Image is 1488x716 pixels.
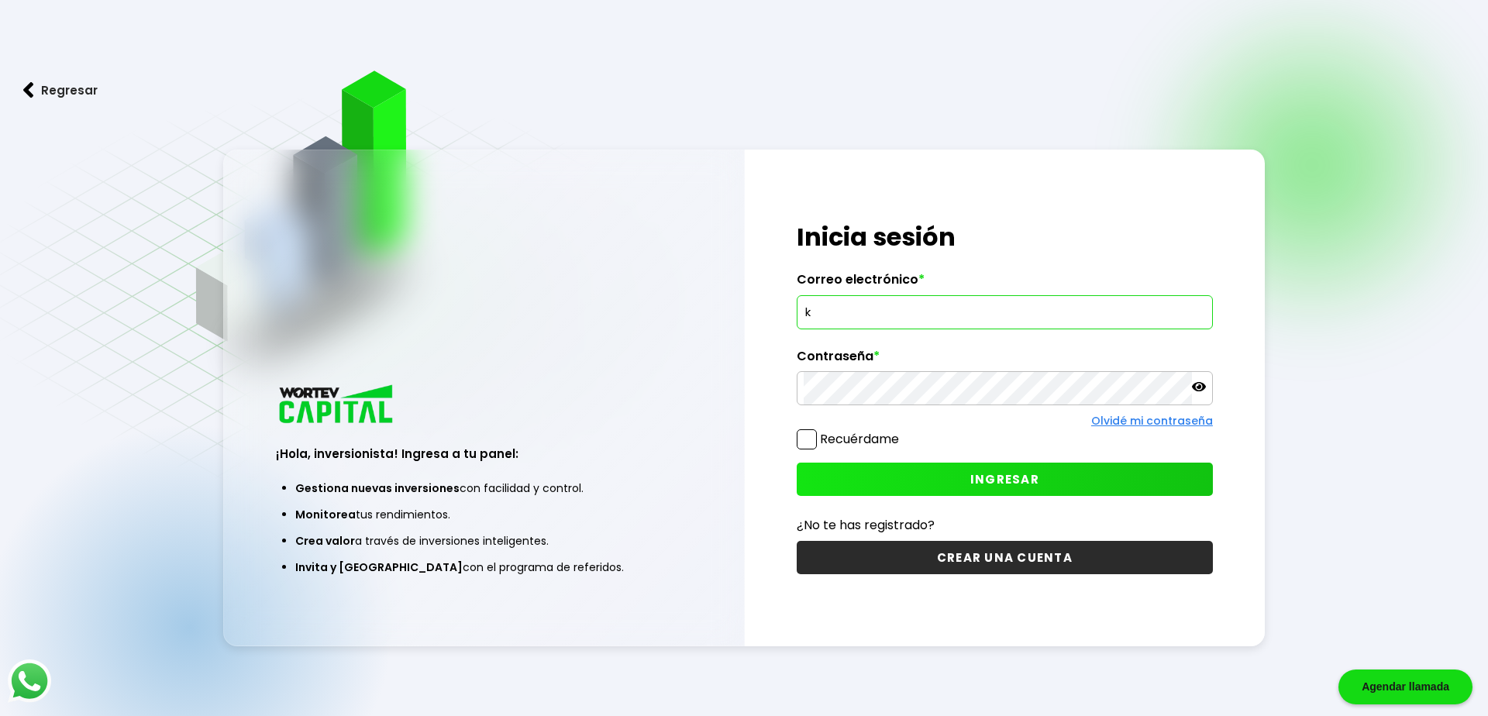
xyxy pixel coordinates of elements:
[295,528,673,554] li: a través de inversiones inteligentes.
[797,515,1213,535] p: ¿No te has registrado?
[295,554,673,580] li: con el programa de referidos.
[295,507,356,522] span: Monitorea
[1091,413,1213,429] a: Olvidé mi contraseña
[295,501,673,528] li: tus rendimientos.
[295,533,355,549] span: Crea valor
[797,349,1213,372] label: Contraseña
[804,296,1206,329] input: hola@wortev.capital
[23,82,34,98] img: flecha izquierda
[295,559,463,575] span: Invita y [GEOGRAPHIC_DATA]
[8,659,51,703] img: logos_whatsapp-icon.242b2217.svg
[797,272,1213,295] label: Correo electrónico
[295,475,673,501] li: con facilidad y control.
[797,515,1213,574] a: ¿No te has registrado?CREAR UNA CUENTA
[797,541,1213,574] button: CREAR UNA CUENTA
[276,383,398,429] img: logo_wortev_capital
[970,471,1039,487] span: INGRESAR
[276,445,692,463] h3: ¡Hola, inversionista! Ingresa a tu panel:
[1338,670,1472,704] div: Agendar llamada
[797,463,1213,496] button: INGRESAR
[820,430,899,448] label: Recuérdame
[797,219,1213,256] h1: Inicia sesión
[295,480,460,496] span: Gestiona nuevas inversiones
